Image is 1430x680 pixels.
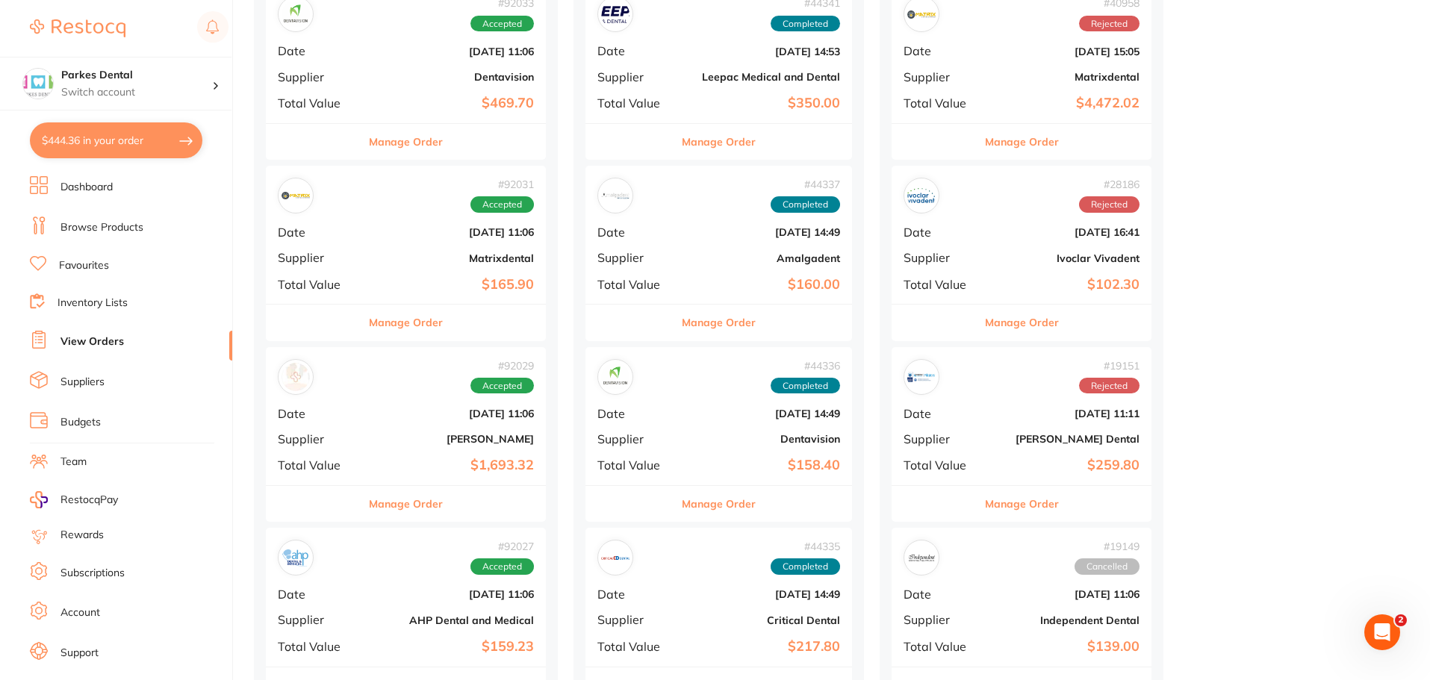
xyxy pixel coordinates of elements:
b: [DATE] 15:05 [990,46,1140,57]
span: Supplier [278,251,359,264]
img: Ivoclar Vivadent [907,181,936,210]
span: Total Value [597,458,674,472]
span: Supplier [597,432,674,446]
span: Total Value [904,640,978,653]
span: Date [278,587,359,601]
a: RestocqPay [30,491,118,508]
span: # 19151 [1079,360,1140,372]
span: Rejected [1079,196,1140,213]
a: Restocq Logo [30,11,125,46]
b: $160.00 [686,277,840,293]
img: Restocq Logo [30,19,125,37]
span: Total Value [904,458,978,472]
span: Date [597,587,674,601]
b: AHP Dental and Medical [371,614,534,626]
span: Accepted [470,378,534,394]
b: [PERSON_NAME] [371,433,534,445]
b: Leepac Medical and Dental [686,71,840,83]
span: # 44336 [771,360,840,372]
a: Team [60,455,87,470]
span: Accepted [470,16,534,32]
span: Supplier [597,251,674,264]
b: Matrixdental [371,252,534,264]
b: $159.23 [371,639,534,655]
span: Total Value [904,278,978,291]
b: $4,472.02 [990,96,1140,111]
img: Matrixdental [282,181,310,210]
span: Supplier [904,613,978,626]
h4: Parkes Dental [61,68,212,83]
b: Amalgadent [686,252,840,264]
img: Henry Schein Halas [282,363,310,391]
span: Date [904,407,978,420]
b: $350.00 [686,96,840,111]
span: Supplier [597,70,674,84]
a: Subscriptions [60,566,125,581]
span: Total Value [278,96,359,110]
b: Ivoclar Vivadent [990,252,1140,264]
b: $469.70 [371,96,534,111]
span: Date [278,407,359,420]
img: Dentavision [601,363,629,391]
span: 2 [1395,614,1407,626]
img: Critical Dental [601,543,629,572]
b: [DATE] 11:06 [990,588,1140,600]
span: Total Value [904,96,978,110]
span: Supplier [278,613,359,626]
span: Supplier [904,70,978,84]
a: View Orders [60,334,124,349]
span: Completed [771,196,840,213]
span: Accepted [470,196,534,213]
b: [DATE] 11:06 [371,226,534,238]
span: # 44337 [771,178,840,190]
a: Budgets [60,415,101,430]
span: Date [904,587,978,601]
span: Supplier [597,613,674,626]
span: # 92027 [470,540,534,552]
b: $217.80 [686,639,840,655]
b: [PERSON_NAME] Dental [990,433,1140,445]
span: Total Value [597,278,674,291]
button: Manage Order [682,305,756,340]
button: Manage Order [369,305,443,340]
span: Completed [771,16,840,32]
span: # 92031 [470,178,534,190]
span: Total Value [597,640,674,653]
button: Manage Order [682,124,756,160]
img: Independent Dental [907,543,936,572]
span: # 44335 [771,540,840,552]
button: Manage Order [985,305,1059,340]
a: Support [60,646,99,661]
b: Dentavision [686,433,840,445]
span: Accepted [470,558,534,575]
span: Date [904,225,978,239]
b: [DATE] 11:06 [371,588,534,600]
span: Supplier [278,432,359,446]
b: $259.80 [990,458,1140,473]
a: Rewards [60,528,104,543]
span: Date [597,44,674,57]
span: # 92029 [470,360,534,372]
span: Supplier [904,432,978,446]
b: $139.00 [990,639,1140,655]
b: [DATE] 14:49 [686,408,840,419]
b: [DATE] 11:06 [371,46,534,57]
span: Date [904,44,978,57]
p: Switch account [61,85,212,100]
span: Date [597,407,674,420]
b: [DATE] 14:53 [686,46,840,57]
span: Total Value [597,96,674,110]
iframe: Intercom live chat [1364,614,1400,650]
button: Manage Order [985,124,1059,160]
b: Independent Dental [990,614,1140,626]
a: Dashboard [60,180,113,195]
span: Total Value [278,458,359,472]
span: Completed [771,378,840,394]
b: $1,693.32 [371,458,534,473]
span: Rejected [1079,378,1140,394]
span: Date [278,225,359,239]
div: Matrixdental#92031AcceptedDate[DATE] 11:06SupplierMatrixdentalTotal Value$165.90Manage Order [266,166,546,341]
span: # 28186 [1079,178,1140,190]
button: Manage Order [985,486,1059,522]
span: RestocqPay [60,493,118,508]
